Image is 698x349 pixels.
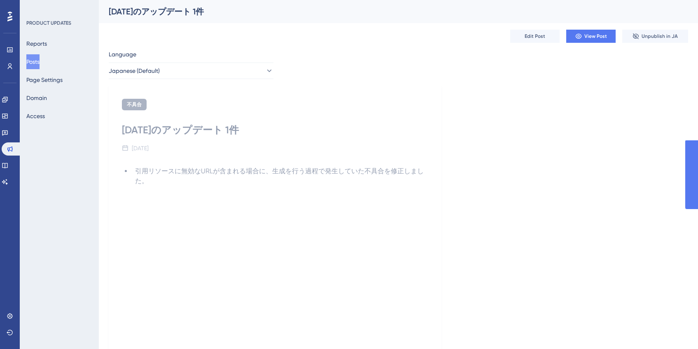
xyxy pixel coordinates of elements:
div: [DATE] [132,143,149,153]
div: [DATE]のアップデート 1件 [122,123,428,137]
button: Edit Post [510,30,560,43]
iframe: UserGuiding AI Assistant Launcher [663,316,688,341]
span: Language [109,49,136,59]
span: 引用リソースに無効なURLが含まれる場合に、生成を行う過程で発生していた不具合を修正しました。 [135,167,424,185]
button: View Post [566,30,616,43]
span: Japanese (Default) [109,66,160,76]
span: Edit Post [525,33,545,40]
button: Reports [26,36,47,51]
span: View Post [584,33,607,40]
div: PRODUCT UPDATES [26,20,71,26]
button: Posts [26,54,40,69]
button: Unpublish in JA [622,30,688,43]
div: [DATE]のアップデート 1件 [109,6,668,17]
button: Page Settings [26,72,63,87]
button: Japanese (Default) [109,63,273,79]
div: 不具合 [122,99,147,110]
span: Unpublish in JA [642,33,678,40]
button: Domain [26,91,47,105]
button: Access [26,109,45,123]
